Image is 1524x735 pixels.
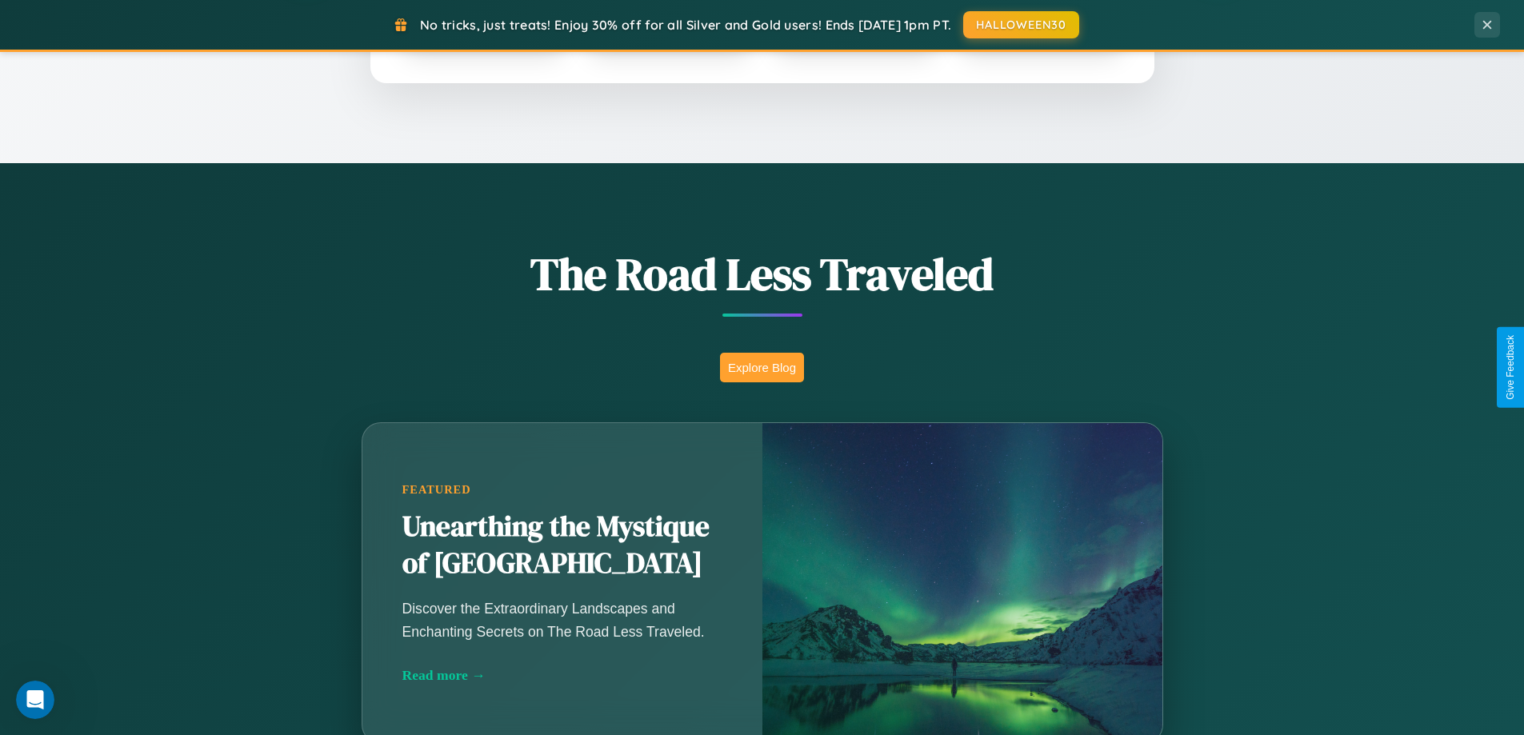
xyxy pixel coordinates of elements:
div: Give Feedback [1505,335,1516,400]
p: Discover the Extraordinary Landscapes and Enchanting Secrets on The Road Less Traveled. [402,597,722,642]
h1: The Road Less Traveled [282,243,1242,305]
button: Explore Blog [720,353,804,382]
h2: Unearthing the Mystique of [GEOGRAPHIC_DATA] [402,509,722,582]
button: HALLOWEEN30 [963,11,1079,38]
div: Read more → [402,667,722,684]
span: No tricks, just treats! Enjoy 30% off for all Silver and Gold users! Ends [DATE] 1pm PT. [420,17,951,33]
iframe: Intercom live chat [16,681,54,719]
div: Featured [402,483,722,497]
